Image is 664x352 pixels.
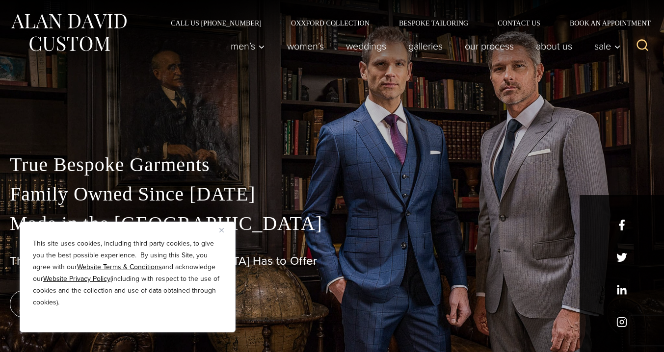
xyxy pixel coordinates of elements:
[10,290,147,318] a: book an appointment
[631,34,654,58] button: View Search Form
[398,36,454,56] a: Galleries
[525,36,584,56] a: About Us
[220,36,626,56] nav: Primary Navigation
[594,41,621,51] span: Sale
[276,36,335,56] a: Women’s
[555,20,654,26] a: Book an Appointment
[219,228,224,232] img: Close
[33,238,222,308] p: This site uses cookies, including third party cookies, to give you the best possible experience. ...
[454,36,525,56] a: Our Process
[156,20,654,26] nav: Secondary Navigation
[483,20,555,26] a: Contact Us
[384,20,483,26] a: Bespoke Tailoring
[77,262,162,272] a: Website Terms & Conditions
[10,150,654,238] p: True Bespoke Garments Family Owned Since [DATE] Made in the [GEOGRAPHIC_DATA]
[10,254,654,268] h1: The Best Custom Suits [GEOGRAPHIC_DATA] Has to Offer
[276,20,384,26] a: Oxxford Collection
[231,41,265,51] span: Men’s
[43,274,110,284] a: Website Privacy Policy
[10,11,128,54] img: Alan David Custom
[156,20,276,26] a: Call Us [PHONE_NUMBER]
[219,224,231,236] button: Close
[335,36,398,56] a: weddings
